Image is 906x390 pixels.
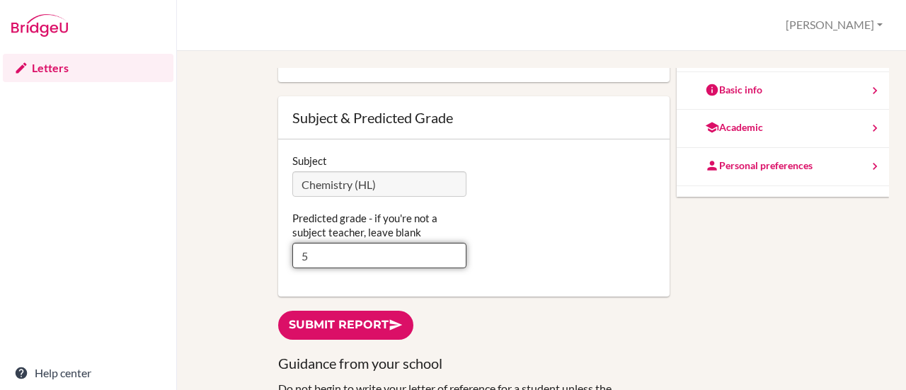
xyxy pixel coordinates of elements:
[779,12,889,38] button: [PERSON_NAME]
[705,159,813,173] div: Personal preferences
[705,83,762,97] div: Basic info
[705,120,763,134] div: Academic
[3,359,173,387] a: Help center
[278,311,413,340] a: Submit report
[677,148,889,186] a: Personal preferences
[292,211,467,239] label: Predicted grade - if you're not a subject teacher, leave blank
[278,354,670,373] h3: Guidance from your school
[11,14,68,37] img: Bridge-U
[677,110,889,148] a: Academic
[3,54,173,82] a: Letters
[677,72,889,110] a: Basic info
[292,110,656,125] div: Subject & Predicted Grade
[292,154,327,168] label: Subject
